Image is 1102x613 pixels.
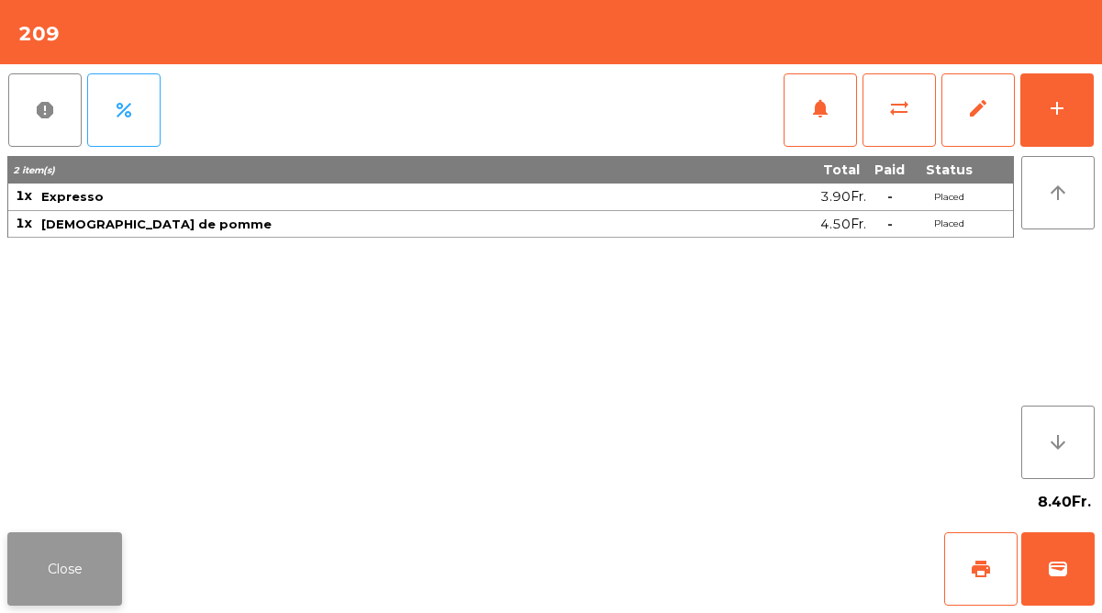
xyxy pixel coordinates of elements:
[970,558,992,580] span: print
[809,97,831,119] span: notifications
[784,73,857,147] button: notifications
[113,99,135,121] span: percent
[7,532,122,606] button: Close
[820,212,866,237] span: 4.50Fr.
[1047,558,1069,580] span: wallet
[1020,73,1094,147] button: add
[863,73,936,147] button: sync_alt
[1047,431,1069,453] i: arrow_downward
[912,184,985,211] td: Placed
[1021,406,1095,479] button: arrow_downward
[887,188,893,205] span: -
[87,73,161,147] button: percent
[41,189,104,204] span: Expresso
[1047,182,1069,204] i: arrow_upward
[1046,97,1068,119] div: add
[718,156,867,184] th: Total
[16,215,32,231] span: 1x
[18,20,60,48] h4: 209
[41,217,272,231] span: [DEMOGRAPHIC_DATA] de pomme
[16,187,32,204] span: 1x
[13,164,55,176] span: 2 item(s)
[34,99,56,121] span: report
[1038,488,1091,516] span: 8.40Fr.
[944,532,1018,606] button: print
[867,156,912,184] th: Paid
[8,73,82,147] button: report
[820,184,866,209] span: 3.90Fr.
[912,156,985,184] th: Status
[888,97,910,119] span: sync_alt
[941,73,1015,147] button: edit
[1021,156,1095,229] button: arrow_upward
[1021,532,1095,606] button: wallet
[887,216,893,232] span: -
[967,97,989,119] span: edit
[912,211,985,239] td: Placed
